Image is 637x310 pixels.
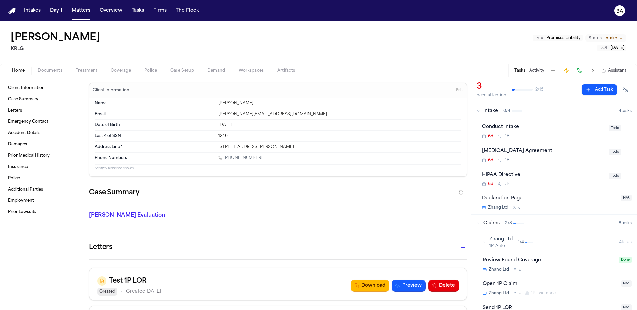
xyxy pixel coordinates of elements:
[471,102,637,119] button: Intake0/44tasks
[602,68,626,73] button: Assistant
[126,288,161,296] p: Created [DATE]
[454,85,465,96] button: Edit
[170,68,194,73] span: Case Setup
[503,134,510,139] span: D B
[91,88,131,93] h3: Client Information
[151,5,169,17] a: Firms
[488,181,493,187] span: 6d
[489,291,509,296] span: Zhang Ltd
[608,68,626,73] span: Assistant
[477,191,637,214] div: Open task: Declaration Page
[21,5,43,17] a: Intakes
[218,101,461,106] div: [PERSON_NAME]
[619,108,632,114] span: 4 task s
[471,215,637,232] button: Claims2/88tasks
[609,149,621,155] span: Todo
[482,171,605,179] div: HIPAA Directive
[5,105,79,116] a: Letters
[483,108,498,114] span: Intake
[109,276,147,286] h3: Test 1P LOR
[585,34,626,42] button: Change status from Intake
[76,68,98,73] span: Treatment
[95,112,214,117] dt: Email
[89,187,139,198] h2: Case Summary
[95,155,127,161] span: Phone Numbers
[609,173,621,179] span: Todo
[619,257,632,263] span: Done
[218,122,461,128] div: [DATE]
[518,205,521,210] span: J
[609,125,621,131] span: Todo
[5,128,79,138] a: Accident Details
[428,280,459,292] button: Delete
[489,267,509,272] span: Zhang Ltd
[456,88,463,93] span: Edit
[207,68,225,73] span: Demand
[69,5,93,17] button: Matters
[477,81,506,92] div: 3
[351,280,389,292] button: Download
[619,240,632,245] span: 4 task s
[488,158,493,163] span: 6d
[5,162,79,172] a: Insurance
[477,253,637,276] div: Open task: Review Found Coverage
[89,211,210,219] p: [PERSON_NAME] Evaluation
[489,236,513,243] span: Zhang Ltd
[218,133,461,139] div: 1246
[477,143,637,167] div: Open task: Retainer Agreement
[97,5,125,17] button: Overview
[483,220,500,227] span: Claims
[5,207,79,217] a: Prior Lawsuits
[95,122,214,128] dt: Date of Birth
[599,46,609,50] span: DOL :
[589,36,602,41] span: Status:
[121,288,123,296] span: •
[477,167,637,191] div: Open task: HIPAA Directive
[477,232,637,253] button: Zhang Ltd1P-Auto1/44tasks
[8,8,16,14] img: Finch Logo
[619,221,632,226] span: 8 task s
[129,5,147,17] button: Tasks
[218,144,461,150] div: [STREET_ADDRESS][PERSON_NAME]
[38,68,62,73] span: Documents
[514,68,525,73] button: Tasks
[11,32,100,44] button: Edit matter name
[477,93,506,98] div: need attention
[47,5,65,17] button: Day 1
[610,46,624,50] span: [DATE]
[489,243,513,249] span: 1P-Auto
[95,101,214,106] dt: Name
[8,8,16,14] a: Home
[218,155,262,161] a: Call 1 (323) 334-5232
[218,112,461,117] div: [PERSON_NAME][EMAIL_ADDRESS][DOMAIN_NAME]
[488,134,493,139] span: 6d
[604,36,617,41] span: Intake
[483,257,615,264] div: Review Found Coverage
[503,108,510,114] span: 0 / 4
[95,133,214,139] dt: Last 4 of SSN
[533,35,583,41] button: Edit Type: Premises Liability
[621,280,632,287] span: N/A
[5,116,79,127] a: Emergency Contact
[5,173,79,184] a: Police
[488,205,508,210] span: Zhang Ltd
[597,45,626,51] button: Edit DOL: 1995-07-26
[503,181,510,187] span: D B
[239,68,264,73] span: Workspaces
[546,36,581,40] span: Premises Liability
[477,276,637,300] div: Open task: Open 1P Claim
[11,32,100,44] h1: [PERSON_NAME]
[89,242,112,253] h1: Letters
[482,195,617,202] div: Declaration Page
[482,147,605,155] div: [MEDICAL_DATA] Agreement
[562,66,571,75] button: Create Immediate Task
[95,144,214,150] dt: Address Line 1
[503,158,510,163] span: D B
[482,123,605,131] div: Conduct Intake
[477,119,637,143] div: Open task: Conduct Intake
[173,5,202,17] button: The Flock
[5,139,79,150] a: Damages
